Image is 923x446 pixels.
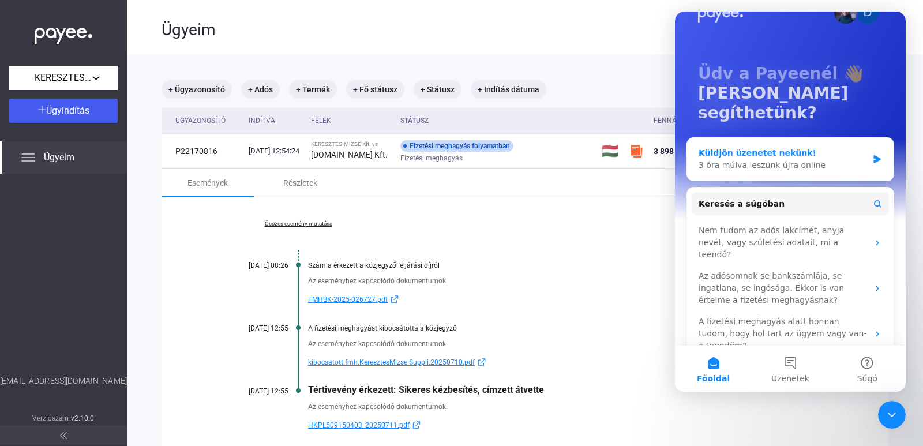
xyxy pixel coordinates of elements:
[308,418,410,432] span: HKPL509150403_20250711.pdf
[396,108,597,134] th: Státusz
[308,324,831,332] div: A fizetési meghagyást kibocsátotta a közjegyző
[414,80,461,99] mat-chip: + Státusz
[308,338,831,350] div: Az eseményhez kapcsolódó dokumentumok:
[182,363,202,371] span: Súgó
[162,134,244,168] td: P22170816
[289,80,337,99] mat-chip: + Termék
[162,80,232,99] mat-chip: + Ügyazonosító
[283,176,317,190] div: Részletek
[249,114,302,128] div: Indítva
[71,414,95,422] strong: v2.10.0
[44,151,74,164] span: Ügyeim
[346,80,404,99] mat-chip: + Fő státusz
[654,147,707,156] span: 3 898 341 HUF
[311,114,331,128] div: Felek
[17,254,214,299] div: Az adósomnak se bankszámlája, se ingatlana, se ingósága. Ekkor is van értelme a fizetési meghagyá...
[162,20,787,40] div: Ügyeim
[308,384,831,395] div: Tértivevény érkezett: Sikeres kézbesítés, címzett átvette
[24,136,193,148] div: Küldjön üzenetet nekünk!
[219,220,377,227] a: Összes esemény mutatása
[308,293,388,306] span: FMHBK-2025-026727.pdf
[96,363,134,371] span: Üzenetek
[219,387,288,395] div: [DATE] 12:55
[241,80,280,99] mat-chip: + Adós
[249,145,302,157] div: [DATE] 12:54:24
[475,358,489,366] img: external-link-blue
[311,114,391,128] div: Felek
[175,114,226,128] div: Ügyazonosító
[654,114,727,128] div: Fennálló követelés
[17,299,214,345] div: A fizetési meghagyás alatt honnan tudom, hogy hol tart az ügyem vagy van-e teendőm?
[597,134,625,168] td: 🇭🇺
[24,148,193,160] div: 3 óra múlva leszünk újra online
[400,151,463,165] span: Fizetési meghagyás
[187,176,228,190] div: Események
[219,261,288,269] div: [DATE] 08:26
[311,150,388,159] strong: [DOMAIN_NAME] Kft.
[471,80,546,99] mat-chip: + Indítás dátuma
[35,71,92,85] span: KERESZTES-MIZSE Kft.
[24,186,110,198] span: Keresés a súgóban
[17,181,214,204] button: Keresés a súgóban
[388,295,402,303] img: external-link-blue
[77,334,153,380] button: Üzenetek
[38,106,46,114] img: plus-white.svg
[675,12,906,392] iframe: Intercom live chat
[23,53,208,72] p: Üdv a Payeenél 👋
[654,114,742,128] div: Fennálló követelés
[249,114,275,128] div: Indítva
[629,144,643,158] img: szamlazzhu-mini
[308,355,475,369] span: kibocsatott.fmh.KeresztesMizse.Suppli.20250710.pdf
[308,418,831,432] a: HKPL509150403_20250711.pdfexternal-link-blue
[308,401,831,413] div: Az eseményhez kapcsolódó dokumentumok:
[21,151,35,164] img: list.svg
[175,114,239,128] div: Ügyazonosító
[311,141,391,148] div: KERESZTES-MIZSE Kft. vs
[24,258,193,295] div: Az adósomnak se bankszámlája, se ingatlana, se ingósága. Ekkor is van értelme a fizetési meghagyá...
[308,261,831,269] div: Számla érkezett a közjegyzői eljárási díjról
[878,401,906,429] iframe: Intercom live chat
[35,21,92,45] img: white-payee-white-dot.svg
[24,304,193,340] div: A fizetési meghagyás alatt honnan tudom, hogy hol tart az ügyem vagy van-e teendőm?
[219,324,288,332] div: [DATE] 12:55
[308,293,831,306] a: FMHBK-2025-026727.pdfexternal-link-blue
[308,275,831,287] div: Az eseményhez kapcsolódó dokumentumok:
[17,208,214,254] div: Nem tudom az adós lakcímét, anyja nevét, vagy születési adatait, mi a teendő?
[60,432,67,439] img: arrow-double-left-grey.svg
[22,363,55,371] span: Főoldal
[9,99,118,123] button: Ügyindítás
[46,105,89,116] span: Ügyindítás
[12,126,219,170] div: Küldjön üzenetet nekünk!3 óra múlva leszünk újra online
[308,355,831,369] a: kibocsatott.fmh.KeresztesMizse.Suppli.20250710.pdfexternal-link-blue
[410,421,423,429] img: external-link-blue
[23,72,208,111] p: [PERSON_NAME] segíthetünk?
[9,66,118,90] button: KERESZTES-MIZSE Kft.
[400,140,513,152] div: Fizetési meghagyás folyamatban
[24,213,193,249] div: Nem tudom az adós lakcímét, anyja nevét, vagy születési adatait, mi a teendő?
[154,334,231,380] button: Súgó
